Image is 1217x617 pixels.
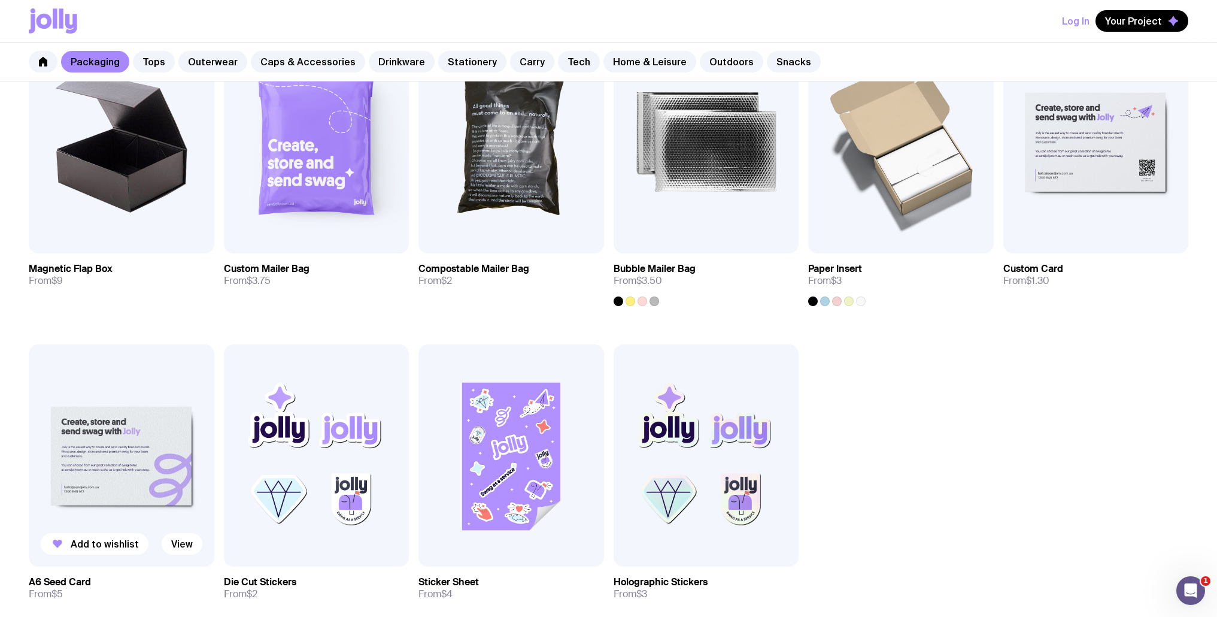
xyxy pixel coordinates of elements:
[441,588,453,600] span: $4
[418,588,453,600] span: From
[224,576,296,588] h3: Die Cut Stickers
[51,588,63,600] span: $5
[224,567,409,610] a: Die Cut StickersFrom$2
[1003,253,1189,297] a: Custom CardFrom$1.30
[1003,263,1063,275] h3: Custom Card
[1095,10,1188,32] button: Your Project
[614,253,799,306] a: Bubble Mailer BagFrom$3.50
[1026,274,1049,287] span: $1.30
[441,274,452,287] span: $2
[224,275,271,287] span: From
[418,253,604,297] a: Compostable Mailer BagFrom$2
[178,51,247,72] a: Outerwear
[614,275,662,287] span: From
[51,274,63,287] span: $9
[29,263,113,275] h3: Magnetic Flap Box
[418,567,604,610] a: Sticker SheetFrom$4
[247,274,271,287] span: $3.75
[1201,576,1210,586] span: 1
[808,275,842,287] span: From
[418,275,452,287] span: From
[808,253,994,306] a: Paper InsertFrom$3
[29,275,63,287] span: From
[29,567,214,610] a: A6 Seed CardFrom$5
[251,51,365,72] a: Caps & Accessories
[438,51,506,72] a: Stationery
[831,274,842,287] span: $3
[1062,10,1089,32] button: Log In
[29,253,214,297] a: Magnetic Flap BoxFrom$9
[636,588,647,600] span: $3
[614,576,708,588] h3: Holographic Stickers
[510,51,554,72] a: Carry
[1176,576,1205,605] iframe: Intercom live chat
[224,253,409,297] a: Custom Mailer BagFrom$3.75
[614,567,799,610] a: Holographic StickersFrom$3
[614,263,696,275] h3: Bubble Mailer Bag
[61,51,129,72] a: Packaging
[1003,275,1049,287] span: From
[418,263,529,275] h3: Compostable Mailer Bag
[369,51,435,72] a: Drinkware
[808,263,862,275] h3: Paper Insert
[700,51,763,72] a: Outdoors
[418,576,479,588] h3: Sticker Sheet
[603,51,696,72] a: Home & Leisure
[41,533,148,555] button: Add to wishlist
[224,263,309,275] h3: Custom Mailer Bag
[614,588,647,600] span: From
[1105,15,1162,27] span: Your Project
[247,588,257,600] span: $2
[71,538,139,550] span: Add to wishlist
[767,51,821,72] a: Snacks
[29,588,63,600] span: From
[636,274,662,287] span: $3.50
[29,576,91,588] h3: A6 Seed Card
[224,588,257,600] span: From
[133,51,175,72] a: Tops
[558,51,600,72] a: Tech
[162,533,202,555] a: View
